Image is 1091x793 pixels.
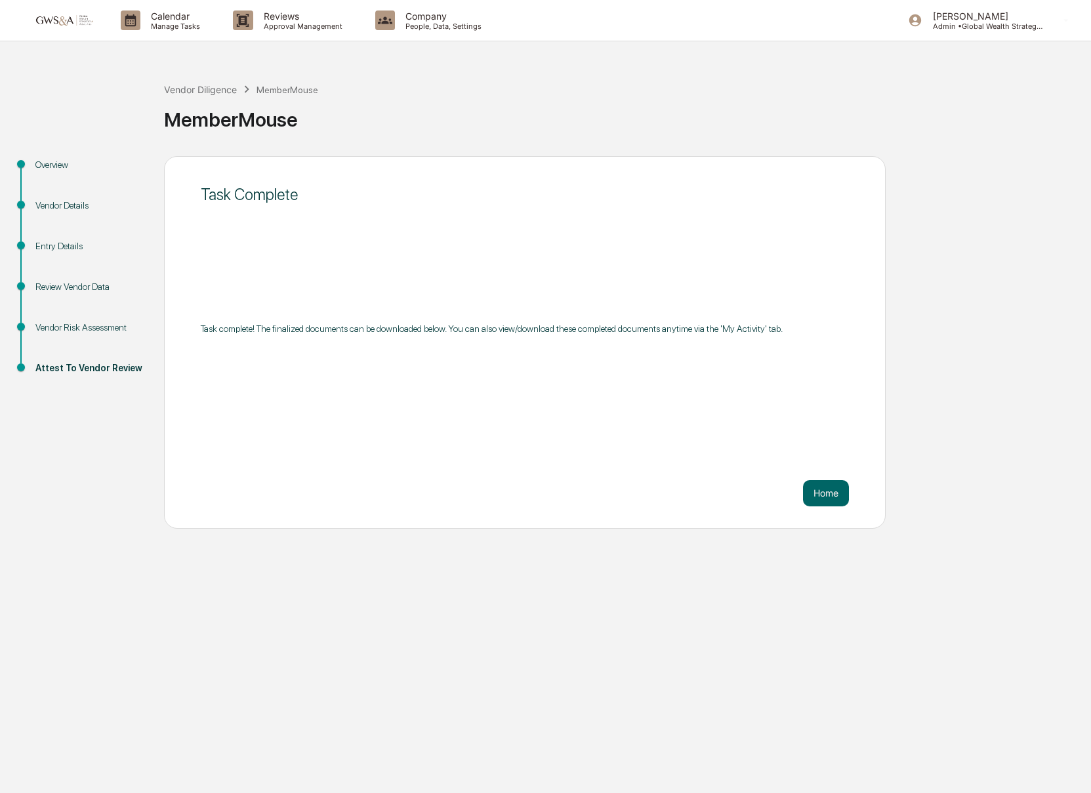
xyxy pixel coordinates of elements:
[164,84,237,95] div: Vendor Diligence
[35,321,143,335] div: Vendor Risk Assessment
[140,10,207,22] p: Calendar
[35,280,143,294] div: Review Vendor Data
[253,10,349,22] p: Reviews
[922,22,1044,31] p: Admin • Global Wealth Strategies Associates
[395,22,488,31] p: People, Data, Settings
[35,199,143,213] div: Vendor Details
[395,10,488,22] p: Company
[257,85,318,95] div: MemberMouse
[35,239,143,253] div: Entry Details
[803,480,849,506] button: Home
[35,361,143,375] div: Attest To Vendor Review
[140,22,207,31] p: Manage Tasks
[922,10,1044,22] p: [PERSON_NAME]
[201,323,849,334] div: Task complete! The finalized documents can be downloaded below. You can also view/download these ...
[164,108,1084,131] div: MemberMouse
[31,14,94,26] img: logo
[35,158,143,172] div: Overview
[1049,750,1084,785] iframe: Open customer support
[201,185,849,204] div: Task Complete
[253,22,349,31] p: Approval Management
